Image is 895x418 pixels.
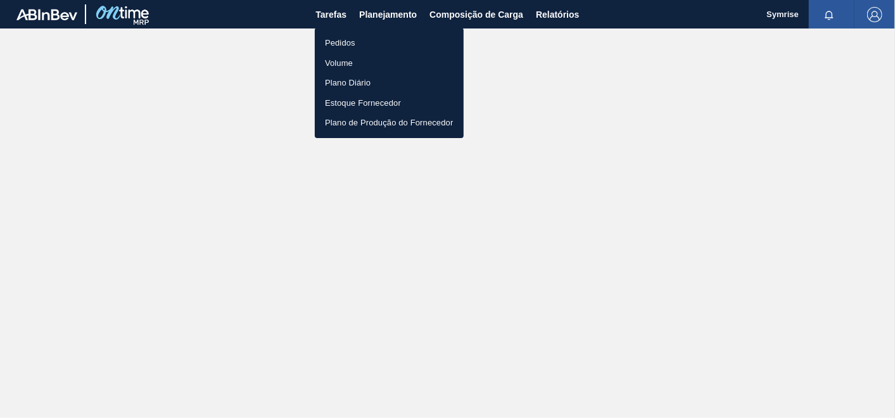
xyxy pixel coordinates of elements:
a: Volume [315,53,464,73]
a: Plano Diário [315,73,464,93]
a: Pedidos [315,33,464,53]
a: Plano de Produção do Fornecedor [315,113,464,133]
a: Estoque Fornecedor [315,93,464,113]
